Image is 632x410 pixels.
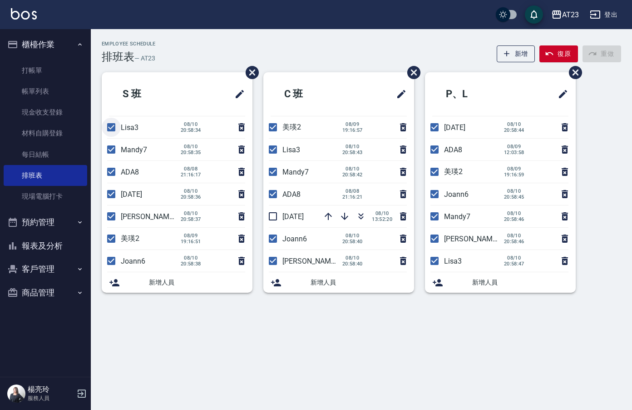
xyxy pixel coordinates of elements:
span: 20:58:47 [504,261,524,267]
span: 08/10 [181,188,201,194]
span: 08/09 [342,121,363,127]
span: [DATE] [121,190,142,199]
span: 刪除班表 [562,59,583,86]
span: 20:58:36 [181,194,201,200]
span: [PERSON_NAME]19 [121,212,183,221]
button: 新增 [497,45,535,62]
span: Mandy7 [282,168,309,176]
span: 新增人員 [149,278,245,287]
img: Logo [11,8,37,20]
span: 新增人員 [472,278,568,287]
span: [DATE] [282,212,304,221]
span: Mandy7 [121,145,147,154]
h3: 排班表 [102,50,134,63]
button: AT23 [548,5,583,24]
span: 20:58:46 [504,216,524,222]
span: 08/10 [504,233,524,239]
span: 08/08 [181,166,201,172]
span: 21:16:17 [181,172,201,178]
span: 08/10 [372,210,392,216]
a: 材料自購登錄 [4,123,87,144]
button: save [525,5,543,24]
span: 美瑛2 [121,234,139,243]
span: [PERSON_NAME]19 [282,257,345,265]
span: 20:58:46 [504,239,524,245]
div: 新增人員 [102,272,252,293]
a: 現場電腦打卡 [4,186,87,207]
button: 報表及分析 [4,234,87,258]
span: 19:16:51 [181,239,201,245]
span: 新增人員 [311,278,407,287]
span: Mandy7 [444,212,470,221]
h5: 楊亮玲 [28,385,74,394]
span: 20:58:34 [181,127,201,133]
a: 現金收支登錄 [4,102,87,123]
span: 19:16:59 [504,172,524,178]
span: 21:16:21 [342,194,363,200]
span: 08/09 [504,144,524,150]
span: 08/09 [504,166,524,172]
span: 08/10 [342,144,363,150]
span: 修改班表的標題 [390,83,407,105]
button: 登出 [586,6,621,23]
span: 20:58:35 [181,150,201,155]
span: 美瑛2 [444,167,463,176]
span: 08/10 [181,144,201,150]
span: 08/10 [342,233,363,239]
span: 20:58:43 [342,150,363,155]
span: 08/10 [181,210,201,216]
img: Person [7,385,25,403]
span: 20:58:45 [504,194,524,200]
span: 08/09 [181,233,201,239]
span: 20:58:44 [504,127,524,133]
h2: S 班 [109,78,192,110]
span: 08/10 [504,210,524,216]
h2: P、L [432,78,517,110]
span: 08/08 [342,188,363,194]
span: 20:58:40 [342,261,363,267]
span: 20:58:37 [181,216,201,222]
span: Lisa3 [282,145,300,154]
span: 修改班表的標題 [229,83,245,105]
span: Joann6 [282,235,307,243]
span: Lisa3 [444,257,462,265]
span: [PERSON_NAME]19 [444,235,507,243]
div: 新增人員 [263,272,414,293]
span: Joann6 [444,190,469,199]
span: ADA8 [282,190,301,199]
span: 08/10 [181,121,201,127]
span: [DATE] [444,123,465,132]
div: 新增人員 [425,272,576,293]
button: 櫃檯作業 [4,33,87,56]
a: 排班表 [4,165,87,186]
span: 20:58:38 [181,261,201,267]
span: 刪除班表 [400,59,422,86]
span: 美瑛2 [282,123,301,131]
span: 13:52:20 [372,216,392,222]
span: 刪除班表 [239,59,260,86]
span: 08/10 [504,121,524,127]
span: 20:58:42 [342,172,363,178]
a: 每日結帳 [4,144,87,165]
span: 08/10 [181,255,201,261]
button: 預約管理 [4,210,87,234]
span: 08/10 [504,188,524,194]
span: 19:16:57 [342,127,363,133]
span: 12:03:58 [504,150,524,155]
a: 帳單列表 [4,81,87,102]
div: AT23 [562,9,579,20]
button: 客戶管理 [4,257,87,281]
span: ADA8 [121,168,139,176]
span: 20:58:40 [342,239,363,245]
span: 08/10 [342,166,363,172]
span: Lisa3 [121,123,138,132]
a: 打帳單 [4,60,87,81]
span: 08/10 [342,255,363,261]
button: 復原 [539,45,578,62]
button: 商品管理 [4,281,87,305]
span: Joann6 [121,257,145,265]
p: 服務人員 [28,394,74,402]
h6: — AT23 [134,54,155,63]
span: ADA8 [444,145,462,154]
span: 修改班表的標題 [552,83,568,105]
